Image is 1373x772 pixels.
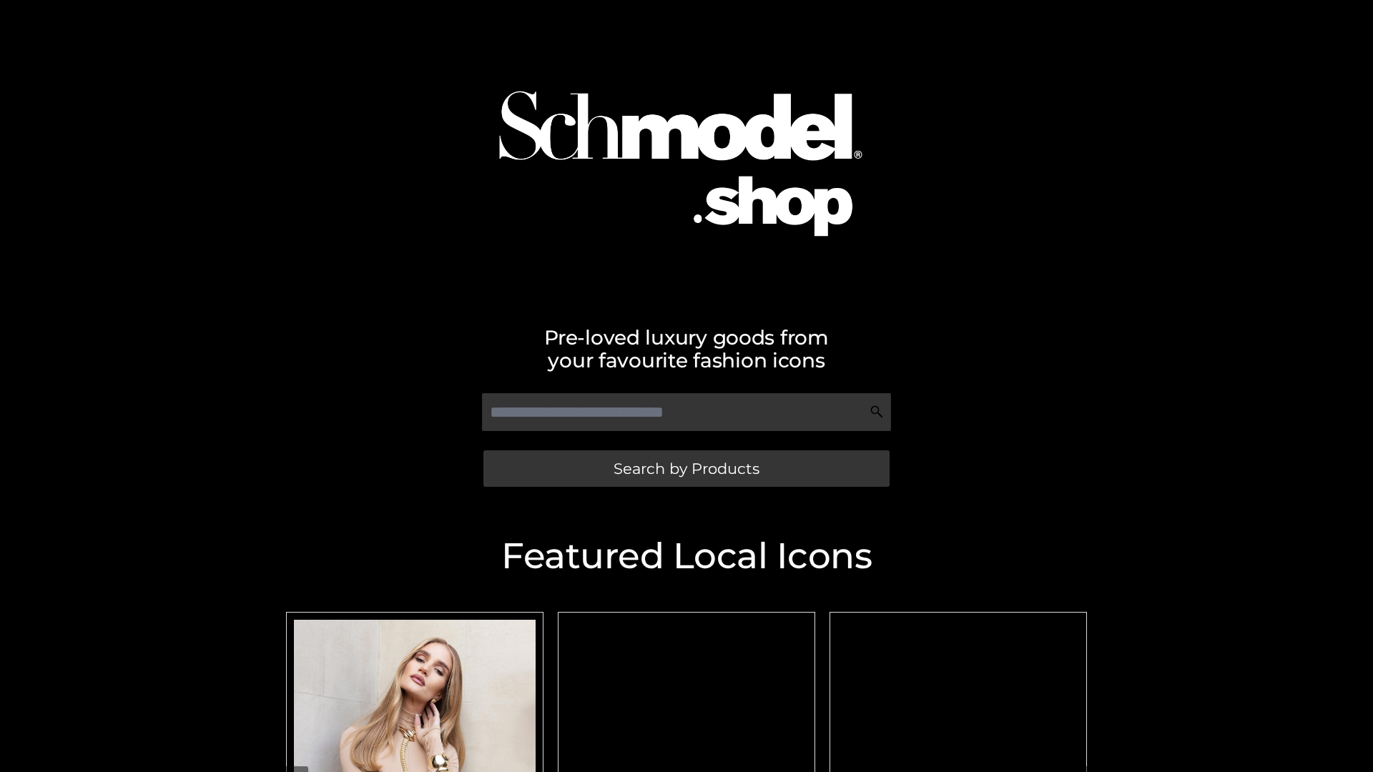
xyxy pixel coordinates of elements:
span: Search by Products [614,461,759,476]
a: Search by Products [483,450,890,487]
img: Search Icon [870,405,884,419]
h2: Featured Local Icons​ [279,538,1094,574]
h2: Pre-loved luxury goods from your favourite fashion icons [279,326,1094,372]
